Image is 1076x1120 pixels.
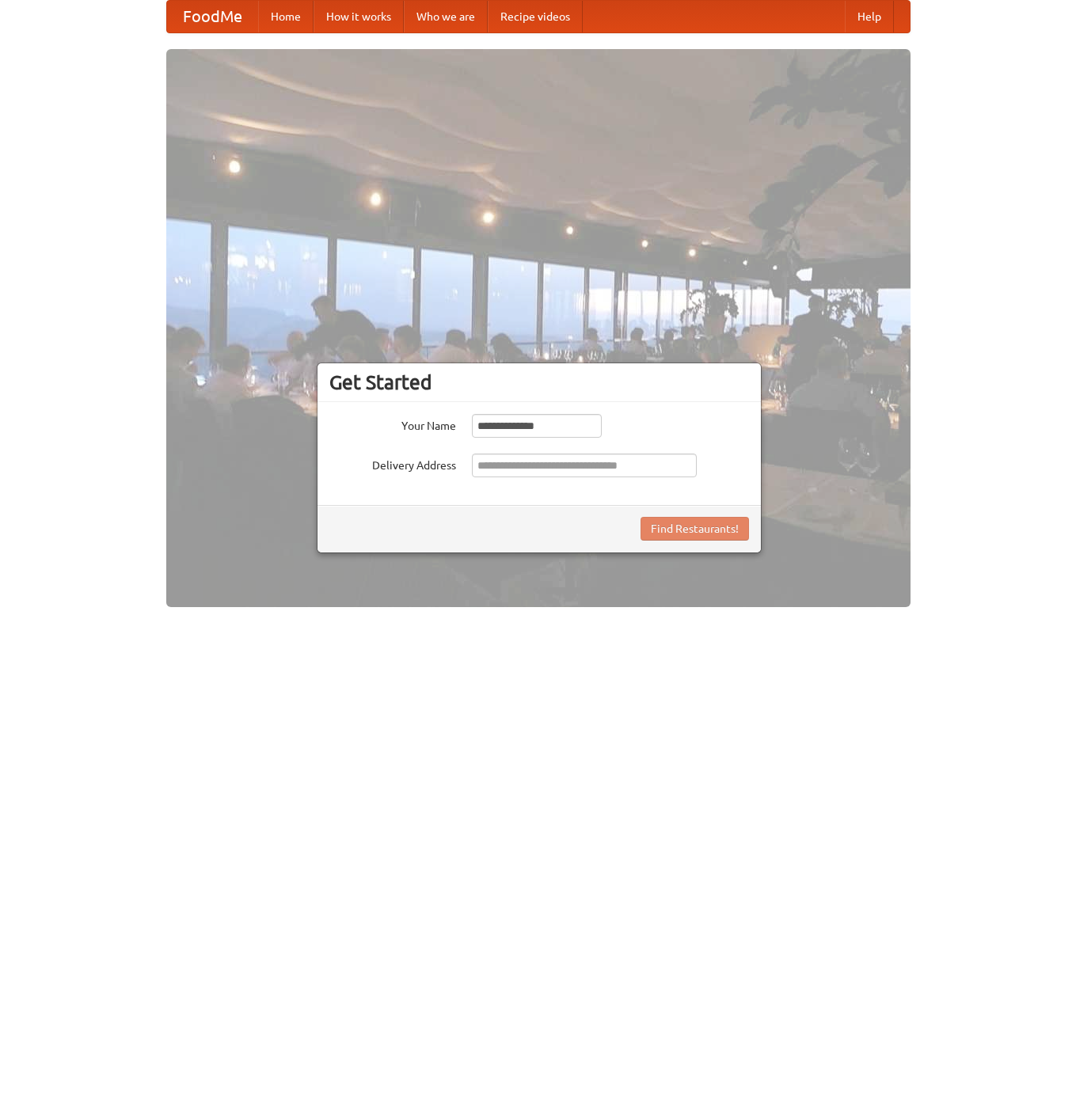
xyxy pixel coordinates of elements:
[329,370,749,394] h3: Get Started
[329,454,456,473] label: Delivery Address
[167,1,258,32] a: FoodMe
[329,414,456,434] label: Your Name
[314,1,404,32] a: How it works
[258,1,314,32] a: Home
[845,1,894,32] a: Help
[488,1,583,32] a: Recipe videos
[641,517,749,541] button: Find Restaurants!
[404,1,488,32] a: Who we are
